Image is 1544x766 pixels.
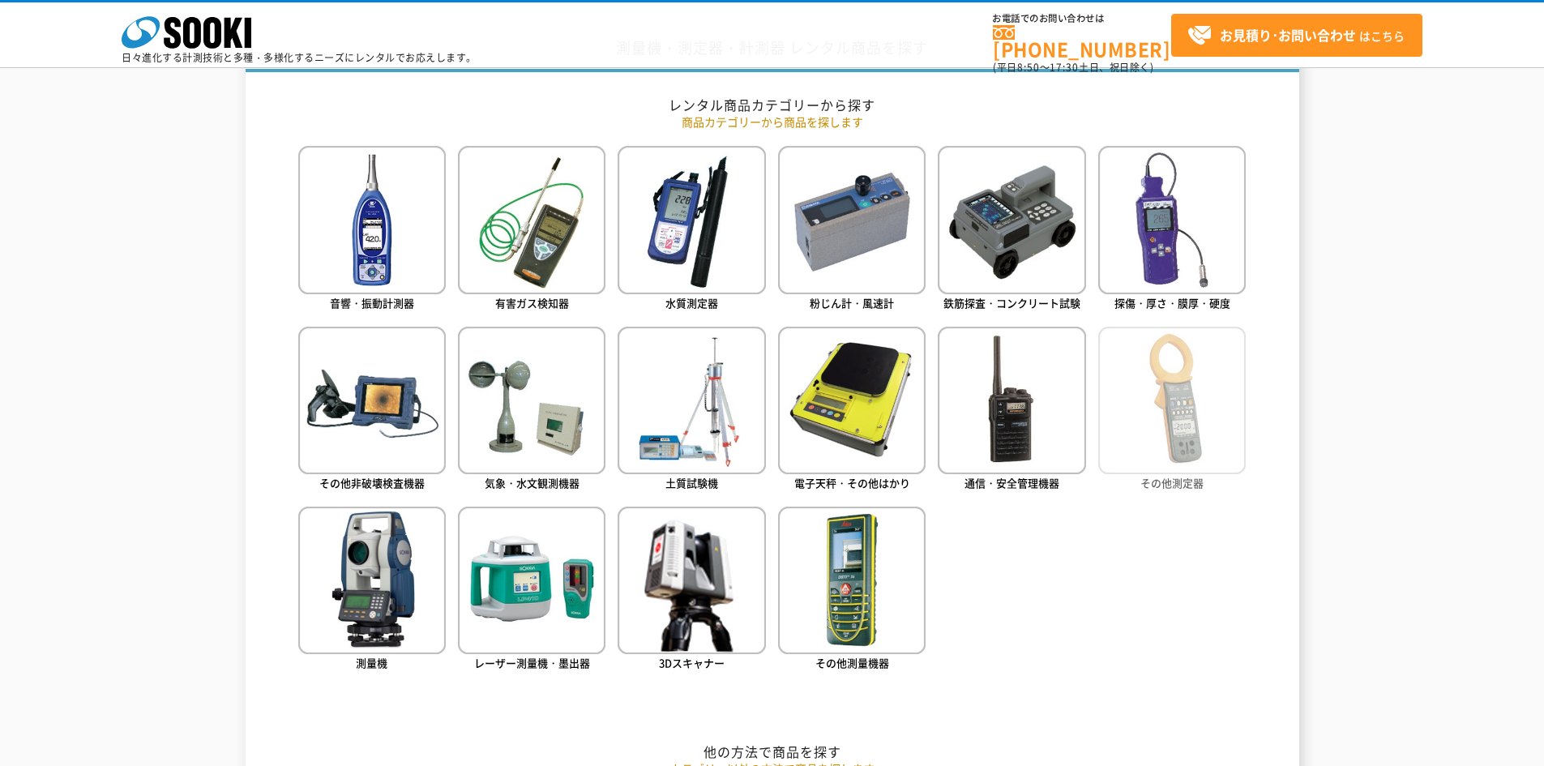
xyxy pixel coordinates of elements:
[938,327,1085,474] img: 通信・安全管理機器
[618,507,765,674] a: 3Dスキャナー
[993,25,1171,58] a: [PHONE_NUMBER]
[938,146,1085,314] a: 鉄筋探査・コンクリート試験
[778,327,926,494] a: 電子天秤・その他はかり
[993,60,1153,75] span: (平日 ～ 土日、祝日除く)
[1140,475,1204,490] span: その他測定器
[778,146,926,293] img: 粉じん計・風速計
[778,507,926,674] a: その他測量機器
[319,475,425,490] span: その他非破壊検査機器
[458,146,605,314] a: 有害ガス検知器
[778,146,926,314] a: 粉じん計・風速計
[298,507,446,674] a: 測量機
[815,655,889,670] span: その他測量機器
[1098,146,1246,293] img: 探傷・厚さ・膜厚・硬度
[1017,60,1040,75] span: 8:50
[778,327,926,474] img: 電子天秤・その他はかり
[618,327,765,474] img: 土質試験機
[298,113,1247,131] p: 商品カテゴリーから商品を探します
[659,655,725,670] span: 3Dスキャナー
[993,14,1171,24] span: お電話でのお問い合わせは
[778,507,926,654] img: その他測量機器
[495,295,569,310] span: 有害ガス検知器
[458,327,605,474] img: 気象・水文観測機器
[1114,295,1230,310] span: 探傷・厚さ・膜厚・硬度
[618,327,765,494] a: 土質試験機
[298,146,446,314] a: 音響・振動計測器
[810,295,894,310] span: 粉じん計・風速計
[458,146,605,293] img: 有害ガス検知器
[458,507,605,654] img: レーザー測量機・墨出器
[356,655,387,670] span: 測量機
[330,295,414,310] span: 音響・振動計測器
[618,507,765,654] img: 3Dスキャナー
[458,327,605,494] a: 気象・水文観測機器
[485,475,580,490] span: 気象・水文観測機器
[964,475,1059,490] span: 通信・安全管理機器
[298,146,446,293] img: 音響・振動計測器
[794,475,910,490] span: 電子天秤・その他はかり
[1187,24,1405,48] span: はこちら
[1098,327,1246,474] img: その他測定器
[1171,14,1422,57] a: お見積り･お問い合わせはこちら
[618,146,765,293] img: 水質測定器
[474,655,590,670] span: レーザー測量機・墨出器
[938,327,1085,494] a: 通信・安全管理機器
[298,743,1247,760] h2: 他の方法で商品を探す
[938,146,1085,293] img: 鉄筋探査・コンクリート試験
[665,295,718,310] span: 水質測定器
[298,327,446,494] a: その他非破壊検査機器
[458,507,605,674] a: レーザー測量機・墨出器
[298,96,1247,113] h2: レンタル商品カテゴリーから探す
[298,507,446,654] img: 測量機
[1050,60,1079,75] span: 17:30
[298,327,446,474] img: その他非破壊検査機器
[122,53,477,62] p: 日々進化する計測技術と多種・多様化するニーズにレンタルでお応えします。
[665,475,718,490] span: 土質試験機
[1098,146,1246,314] a: 探傷・厚さ・膜厚・硬度
[618,146,765,314] a: 水質測定器
[1098,327,1246,494] a: その他測定器
[1220,25,1356,45] strong: お見積り･お問い合わせ
[943,295,1080,310] span: 鉄筋探査・コンクリート試験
